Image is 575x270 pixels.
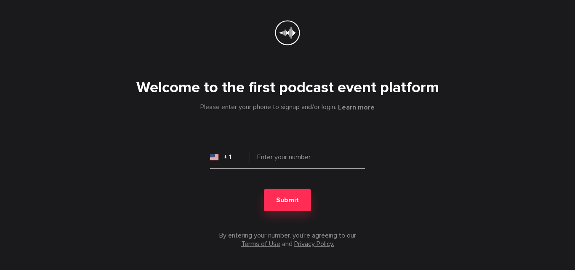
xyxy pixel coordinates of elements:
h1: Welcome to the first podcast event platform [28,79,547,96]
span: Submit [276,196,299,204]
a: Privacy Policy. [294,240,334,248]
footer: By entering your number, you’re agreeing to our and [210,231,365,248]
input: Enter your number [210,152,365,169]
a: Terms of Use [241,240,280,248]
button: Learn more [338,103,375,112]
button: Submit [264,189,311,211]
div: Please enter your phone to signup and/or login. [28,103,547,112]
